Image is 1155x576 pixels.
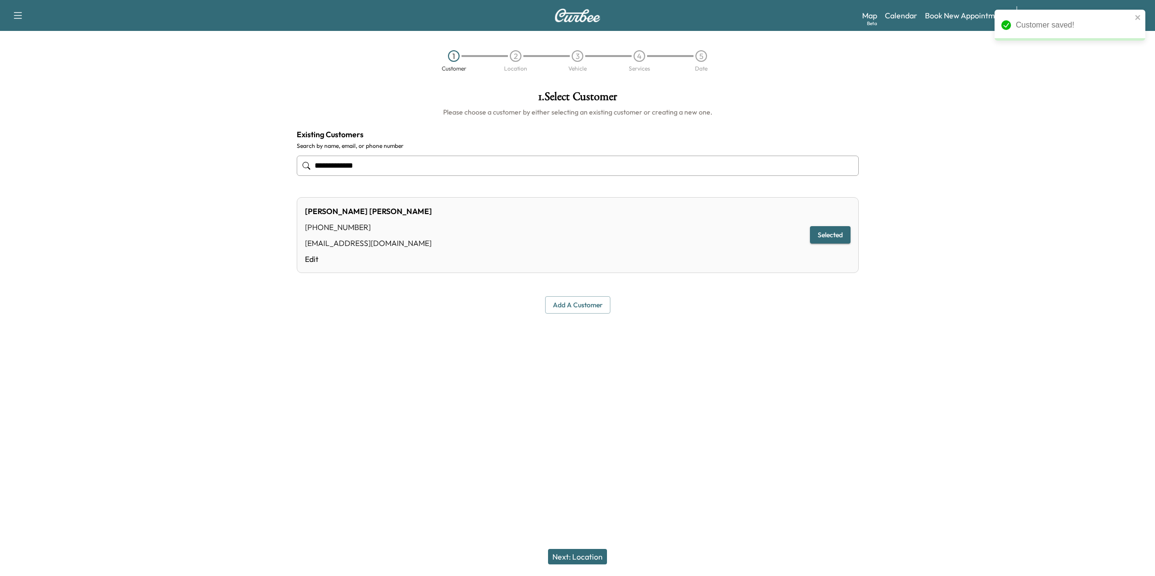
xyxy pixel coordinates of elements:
h6: Please choose a customer by either selecting an existing customer or creating a new one. [297,107,859,117]
button: Next: Location [548,549,607,564]
h1: 1 . Select Customer [297,91,859,107]
button: close [1135,14,1141,21]
div: Customer [442,66,466,72]
a: MapBeta [862,10,877,21]
img: Curbee Logo [554,9,601,22]
div: Location [504,66,527,72]
div: 1 [448,50,460,62]
button: Add a customer [545,296,610,314]
div: [PHONE_NUMBER] [305,221,432,233]
div: Services [629,66,650,72]
a: Calendar [885,10,917,21]
div: [PERSON_NAME] [PERSON_NAME] [305,205,432,217]
label: Search by name, email, or phone number [297,142,859,150]
div: Vehicle [568,66,587,72]
div: Beta [867,20,877,27]
h4: Existing Customers [297,129,859,140]
div: 4 [634,50,645,62]
a: Book New Appointment [925,10,1007,21]
button: Selected [810,226,851,244]
div: 3 [572,50,583,62]
div: Customer saved! [1016,19,1132,31]
div: Date [695,66,707,72]
div: 5 [695,50,707,62]
div: 2 [510,50,521,62]
a: Edit [305,253,432,265]
div: [EMAIL_ADDRESS][DOMAIN_NAME] [305,237,432,249]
